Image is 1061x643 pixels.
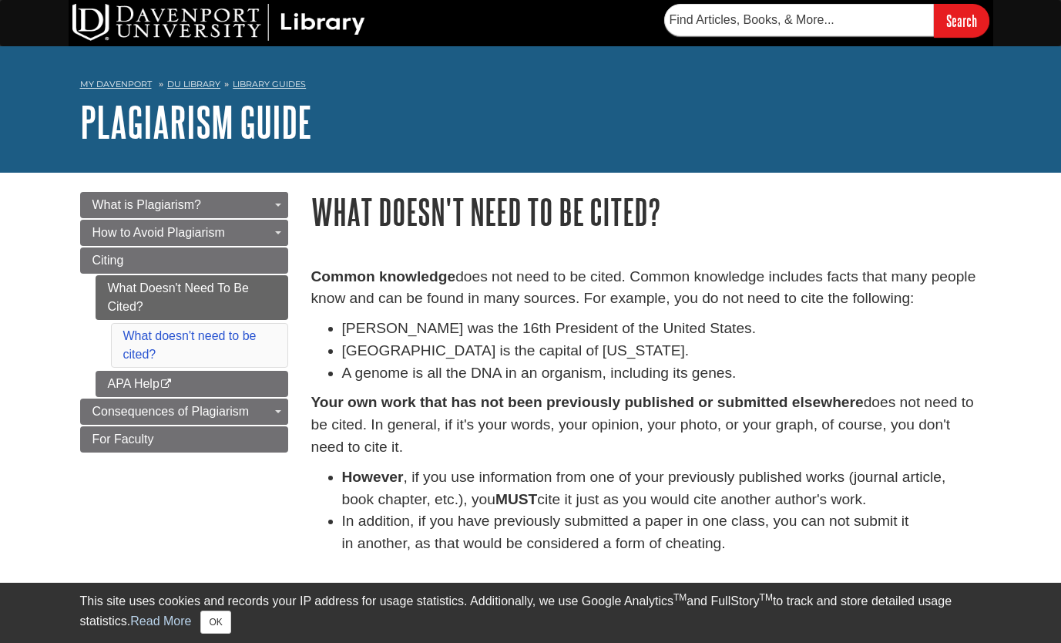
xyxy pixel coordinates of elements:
a: Plagiarism Guide [80,98,312,146]
a: Read More [130,614,191,628]
a: APA Help [96,371,288,397]
a: DU Library [167,79,220,89]
strong: Your own work that has not been previously published or submitted elsewhere [311,394,864,410]
h1: What Doesn't Need To Be Cited? [311,192,982,231]
a: What doesn't need to be cited? [123,329,257,361]
p: does not need to be cited. Common knowledge includes facts that many people know and can be found... [311,266,982,311]
li: In addition, if you have previously submitted a paper in one class, you can not submit it in anot... [342,510,982,555]
input: Search [934,4,989,37]
form: Searches DU Library's articles, books, and more [664,4,989,37]
a: What Doesn't Need To Be Cited? [96,275,288,320]
li: [PERSON_NAME] was the 16th President of the United States. [342,318,982,340]
a: How to Avoid Plagiarism [80,220,288,246]
a: My Davenport [80,78,152,91]
i: This link opens in a new window [159,379,173,389]
li: , if you use information from one of your previously published works (journal article, book chapt... [342,466,982,511]
span: Citing [92,254,124,267]
strong: MUST [495,491,537,507]
div: This site uses cookies and records your IP address for usage statistics. Additionally, we use Goo... [80,592,982,634]
li: A genome is all the DNA in an organism, including its genes. [342,362,982,385]
nav: breadcrumb [80,74,982,99]
a: What is Plagiarism? [80,192,288,218]
span: How to Avoid Plagiarism [92,226,225,239]
img: DU Library [72,4,365,41]
a: Citing [80,247,288,274]
div: Guide Page Menu [80,192,288,453]
span: Consequences of Plagiarism [92,405,250,418]
sup: TM [673,592,687,603]
sup: TM [760,592,773,603]
li: [GEOGRAPHIC_DATA] is the capital of [US_STATE]. [342,340,982,362]
p: does not need to be cited. In general, if it's your words, your opinion, your photo, or your grap... [311,392,982,458]
a: For Faculty [80,426,288,453]
span: What is Plagiarism? [92,198,201,211]
a: Library Guides [233,79,306,89]
button: Close [200,611,230,634]
input: Find Articles, Books, & More... [664,4,934,36]
strong: However [342,469,404,485]
span: For Faculty [92,433,154,446]
a: Consequences of Plagiarism [80,399,288,425]
strong: Common knowledge [311,268,456,284]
